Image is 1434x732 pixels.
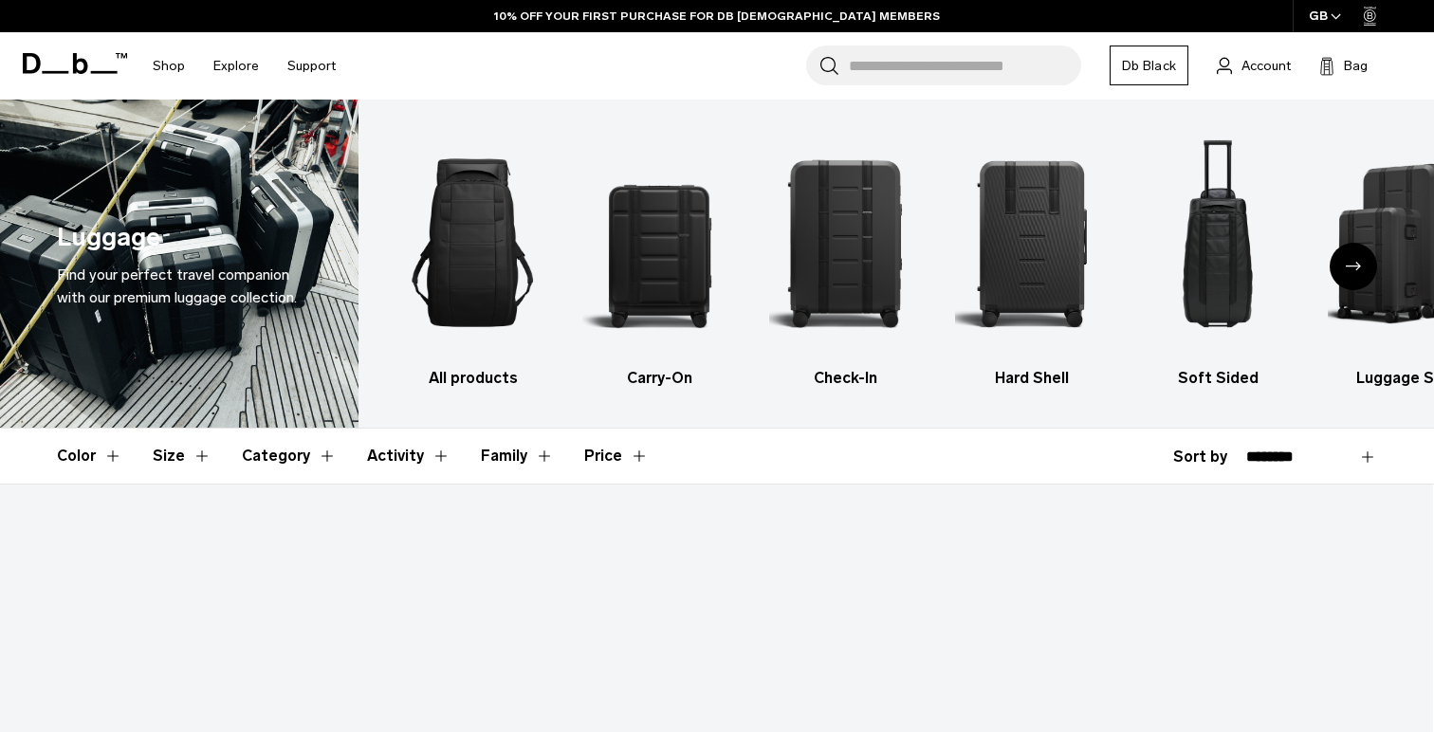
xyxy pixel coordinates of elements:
span: Find your perfect travel companion with our premium luggage collection. [57,265,297,306]
a: Db Carry-On [582,128,735,390]
img: Db [769,128,922,357]
button: Toggle Price [584,429,649,484]
nav: Main Navigation [138,32,350,100]
a: Db Soft Sided [1141,128,1294,390]
li: 3 / 6 [769,128,922,390]
img: Db [955,128,1108,357]
h3: Check-In [769,367,922,390]
h1: Luggage [57,218,160,257]
span: Account [1241,56,1291,76]
span: Bag [1344,56,1368,76]
img: Db [1141,128,1294,357]
button: Toggle Filter [57,429,122,484]
button: Toggle Filter [481,429,554,484]
a: Shop [153,32,185,100]
a: Account [1217,54,1291,77]
a: Support [287,32,336,100]
h3: All products [396,367,549,390]
h3: Hard Shell [955,367,1108,390]
h3: Soft Sided [1141,367,1294,390]
li: 5 / 6 [1141,128,1294,390]
h3: Carry-On [582,367,735,390]
button: Bag [1319,54,1368,77]
li: 1 / 6 [396,128,549,390]
a: Db Hard Shell [955,128,1108,390]
button: Toggle Filter [242,429,337,484]
a: Explore [213,32,259,100]
a: Db All products [396,128,549,390]
a: Db Check-In [769,128,922,390]
button: Toggle Filter [153,429,211,484]
div: Next slide [1330,243,1377,290]
img: Db [396,128,549,357]
a: Db Black [1110,46,1188,85]
li: 2 / 6 [582,128,735,390]
button: Toggle Filter [367,429,450,484]
img: Db [582,128,735,357]
a: 10% OFF YOUR FIRST PURCHASE FOR DB [DEMOGRAPHIC_DATA] MEMBERS [494,8,940,25]
li: 4 / 6 [955,128,1108,390]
